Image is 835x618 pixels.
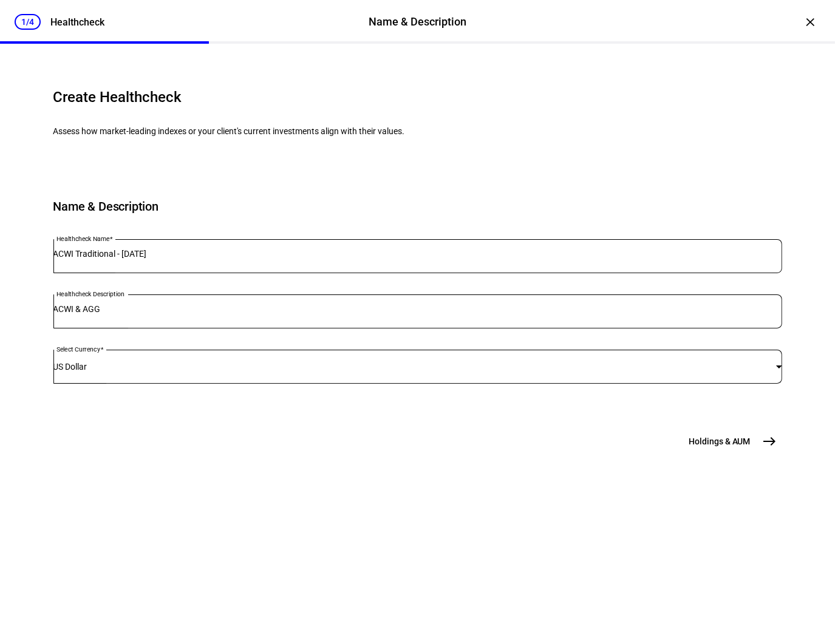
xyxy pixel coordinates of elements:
[50,16,104,28] div: Healthcheck
[53,87,418,107] h4: Create Healthcheck
[53,362,87,372] span: US Dollar
[15,14,41,30] div: 1/4
[681,429,782,453] button: Holdings & AUM
[369,14,466,30] div: Name & Description
[53,126,418,136] p: Assess how market-leading indexes or your client's current investments align with their values.
[56,291,125,298] mat-label: Healthcheck Description
[53,198,782,215] h6: Name & Description
[56,346,100,353] mat-label: Select Currency
[689,435,750,447] span: Holdings & AUM
[56,236,110,243] mat-label: Healthcheck Name
[801,12,820,32] div: ×
[763,434,777,449] mat-icon: east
